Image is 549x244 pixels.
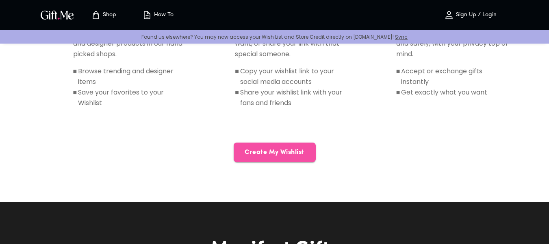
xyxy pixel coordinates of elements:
[78,87,187,108] h6: Save your favorites to your Wishlist
[7,33,542,40] p: Found us elsewhere? You may now access your Wish List and Store Credit directly on [DOMAIN_NAME]!
[73,66,77,87] h6: ■
[396,66,400,87] h6: ■
[38,10,76,20] button: GiftMe Logo
[234,143,316,162] button: Create My Wishlist
[240,66,349,87] h6: Copy your wishlist link to your social media accounts
[240,87,349,108] h6: Share your wishlist link with your fans and friends
[430,2,511,28] button: Sign Up / Login
[235,87,239,108] h6: ■
[81,2,126,28] button: Store page
[401,66,511,87] h6: Accept or exchange gifts instantly
[136,2,180,28] button: How To
[234,148,316,157] span: Create My Wishlist
[454,12,497,19] p: Sign Up / Login
[142,10,152,20] img: how-to.svg
[235,66,239,87] h6: ■
[101,12,116,19] p: Shop
[152,12,174,19] p: How To
[395,33,408,40] a: Sync
[396,87,400,98] h6: ■
[39,9,76,21] img: GiftMe Logo
[78,66,187,87] h6: Browse trending and designer items
[401,87,487,98] h6: Get exactly what you want
[73,87,77,108] h6: ■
